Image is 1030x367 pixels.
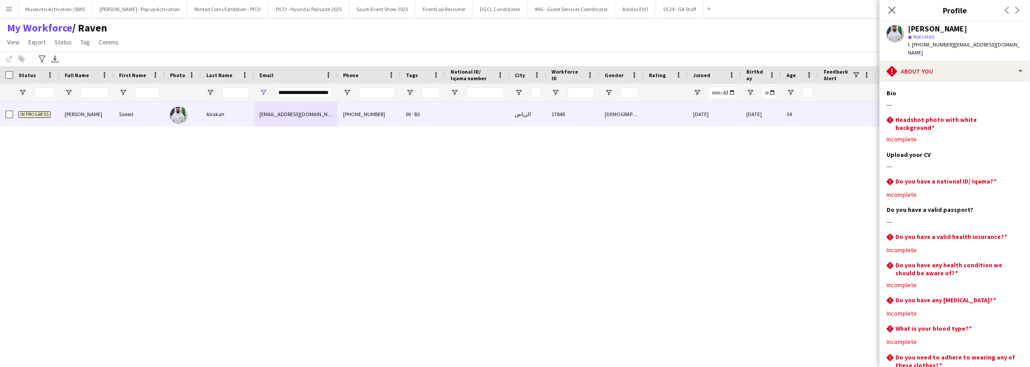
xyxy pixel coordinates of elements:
[254,102,338,126] div: [EMAIL_ADDRESS][DOMAIN_NAME]
[222,87,249,98] input: Last Name Filter Input
[887,246,1023,254] div: Incomplete
[35,87,54,98] input: Status Filter Input
[401,102,445,126] div: IN - B3
[887,218,1023,226] div: ---
[552,89,559,97] button: Open Filter Menu
[338,102,401,126] div: [PHONE_NUMBER]
[99,38,119,46] span: Comms
[201,102,254,126] div: Alrakah
[65,111,102,117] span: [PERSON_NAME]
[7,21,72,35] a: My Workforce
[895,233,1007,241] h3: Do you have a valid health insurance?
[119,89,127,97] button: Open Filter Menu
[656,0,704,18] button: SS 24 - GA Staff
[114,102,165,126] div: Saeed
[473,0,528,18] button: DGCL Candidates
[693,89,701,97] button: Open Filter Menu
[93,0,187,18] button: [PERSON_NAME] - Pop up Activation
[81,87,108,98] input: Full Name Filter Input
[275,87,332,98] input: Email Filter Input
[19,89,27,97] button: Open Filter Menu
[509,102,546,126] div: الرياض
[206,89,214,97] button: Open Filter Menu
[741,102,781,126] div: [DATE]
[552,68,583,82] span: Workforce ID
[422,87,440,98] input: Tags Filter Input
[406,89,414,97] button: Open Filter Menu
[546,102,599,126] div: 17848
[887,191,1023,199] div: Incomplete
[359,87,395,98] input: Phone Filter Input
[887,101,1023,109] div: ---
[621,87,638,98] input: Gender Filter Input
[515,72,525,78] span: City
[206,72,232,78] span: Last Name
[95,36,122,48] a: Comms
[25,36,49,48] a: Export
[19,111,50,118] span: In progress
[343,72,359,78] span: Phone
[37,54,47,64] app-action-btn: Advanced filters
[65,72,89,78] span: Full Name
[880,4,1030,16] h3: Profile
[72,21,107,35] span: Raven
[615,0,656,18] button: Adidas EVO
[119,72,146,78] span: First Name
[528,0,615,18] button: IMG - Guest Services Coordinator
[515,89,523,97] button: Open Filter Menu
[451,89,459,97] button: Open Filter Menu
[349,0,416,18] button: Saudi Event Show 2025
[605,72,624,78] span: Gender
[709,87,736,98] input: Joined Filter Input
[693,72,710,78] span: Joined
[531,87,541,98] input: City Filter Input
[880,61,1030,82] div: About you
[649,72,666,78] span: Rating
[887,162,1023,170] div: ---
[746,89,754,97] button: Open Filter Menu
[170,72,185,78] span: Photo
[54,38,72,46] span: Status
[781,102,818,126] div: 34
[50,54,60,64] app-action-btn: Export XLSX
[895,261,1016,277] h3: Do you have any health condition we should be aware of?
[887,151,931,159] h3: Upload your CV
[913,33,934,40] span: Not rated
[887,338,1023,346] div: Incomplete
[599,102,644,126] div: [DEMOGRAPHIC_DATA]
[567,87,594,98] input: Workforce ID Filter Input
[802,87,813,98] input: Age Filter Input
[51,36,75,48] a: Status
[688,102,741,126] div: [DATE]
[416,0,473,18] button: EventLab Recruiter
[451,68,494,82] span: National ID/ Iqama number
[259,89,267,97] button: Open Filter Menu
[787,89,795,97] button: Open Filter Menu
[895,177,996,185] h3: Do you have a national ID/ Iqama?
[887,135,1023,143] div: Incomplete
[135,87,159,98] input: First Name Filter Input
[887,309,1023,317] div: Incomplete
[605,89,613,97] button: Open Filter Menu
[28,38,46,46] span: Export
[824,68,852,82] span: Feedback Alert
[895,296,996,304] h3: Do you have any [MEDICAL_DATA]?
[746,68,765,82] span: Birthday
[65,89,73,97] button: Open Filter Menu
[895,116,1016,132] h3: Headshot photo with white background
[18,0,93,18] button: Museums Activation / BWS
[895,324,972,332] h3: What is your blood type?
[4,36,23,48] a: View
[269,0,349,18] button: PICO - Hyundai Palisade 2025
[343,89,351,97] button: Open Filter Menu
[7,38,19,46] span: View
[81,38,90,46] span: Tag
[908,25,967,33] div: [PERSON_NAME]
[19,72,36,78] span: Status
[908,41,954,48] span: t. [PHONE_NUMBER]
[187,0,269,18] button: Minted Coins Exhibition - PICO
[259,72,274,78] span: Email
[77,36,93,48] a: Tag
[406,72,418,78] span: Tags
[170,106,188,124] img: Saeed Alrakah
